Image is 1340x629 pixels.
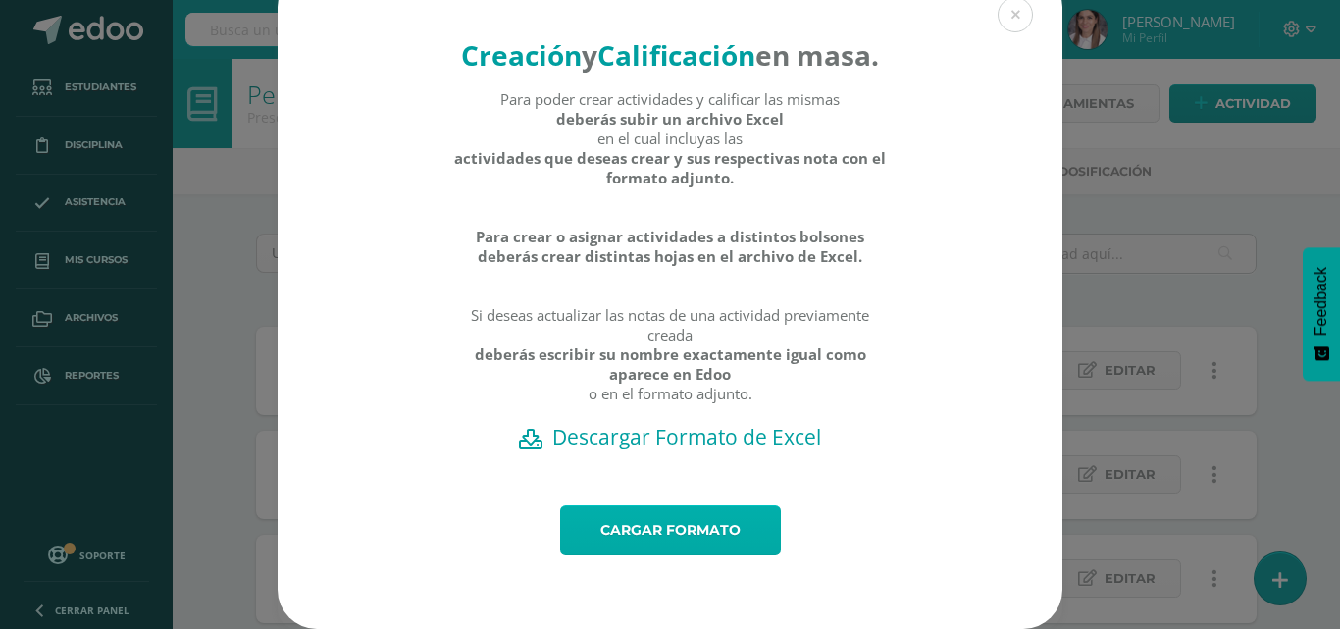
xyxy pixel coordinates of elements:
strong: deberás escribir su nombre exactamente igual como aparece en Edoo [453,344,888,384]
a: Cargar formato [560,505,781,555]
div: Para poder crear actividades y calificar las mismas en el cual incluyas las Si deseas actualizar ... [453,89,888,423]
strong: y [582,36,597,74]
h4: en masa. [453,36,888,74]
span: Feedback [1313,267,1330,336]
strong: Para crear o asignar actividades a distintos bolsones deberás crear distintas hojas en el archivo... [453,227,888,266]
strong: deberás subir un archivo Excel [556,109,784,129]
strong: Calificación [597,36,755,74]
a: Descargar Formato de Excel [312,423,1028,450]
strong: actividades que deseas crear y sus respectivas nota con el formato adjunto. [453,148,888,187]
button: Feedback - Mostrar encuesta [1303,247,1340,381]
strong: Creación [461,36,582,74]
